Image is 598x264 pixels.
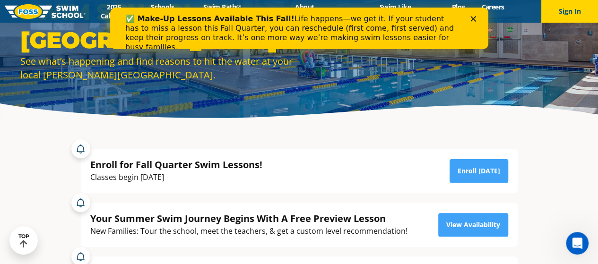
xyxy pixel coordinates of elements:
img: FOSS Swim School Logo [5,4,86,19]
div: See what’s happening and find reasons to hit the water at your local [PERSON_NAME][GEOGRAPHIC_DATA]. [20,54,295,82]
a: Careers [473,2,512,11]
div: Life happens—we get it. If your student has to miss a lesson this Fall Quarter, you can reschedul... [15,7,348,44]
div: TOP [18,233,29,248]
a: Schools [143,2,182,11]
a: View Availability [438,213,508,237]
a: Swim Path® Program [182,2,262,20]
div: New Families: Tour the school, meet the teachers, & get a custom level recommendation! [90,225,407,238]
iframe: Intercom live chat [566,232,589,255]
iframe: Intercom live chat banner [110,8,488,49]
b: ✅ Make-Up Lessons Available This Fall! [15,7,184,16]
a: Enroll [DATE] [450,159,508,183]
div: Classes begin [DATE] [90,171,262,184]
a: 2025 Calendar [86,2,143,20]
div: Enroll for Fall Quarter Swim Lessons! [90,158,262,171]
div: Close [360,9,370,14]
a: Swim Like [PERSON_NAME] [347,2,443,20]
a: Blog [443,2,473,11]
a: About [PERSON_NAME] [262,2,347,20]
div: Your Summer Swim Journey Begins With A Free Preview Lesson [90,212,407,225]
